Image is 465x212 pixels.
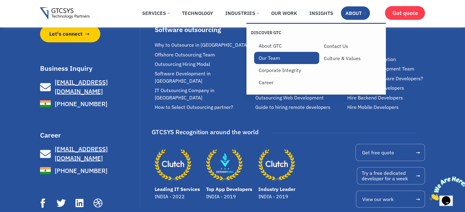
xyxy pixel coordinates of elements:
[258,147,295,184] a: Industry Leader
[2,2,40,27] img: Chat attention grabber
[155,61,210,68] span: Outsourcing Hiring Modal
[356,191,425,208] a: View our work
[255,104,344,111] a: Guide to hiring remote developers
[155,41,251,49] span: Why to Outsource in [GEOGRAPHIC_DATA]?
[40,26,101,42] a: Let's connect
[255,104,330,111] span: Guide to hiring remote developers
[258,186,295,192] a: Industry Leader
[319,52,384,64] a: Culture & Values
[392,10,418,16] span: Get quote
[40,65,138,72] h3: Business Inquiry
[254,40,319,52] a: About GTC
[155,104,252,111] a: How to Select Outsourcing partner?
[53,166,107,175] span: [PHONE_NUMBER]
[40,99,138,109] a: [PHONE_NUMBER]
[155,51,252,58] a: Offshore Outsourcing Team
[356,144,425,161] a: Get free quote
[155,186,200,192] a: Leading IT Services
[155,104,233,111] span: How to Select Outsourcing partner?
[155,61,252,68] a: Outsourcing Hiring Modal
[362,150,394,155] span: Get free quote
[347,94,403,101] span: Hire Backend Developers
[40,145,138,163] a: [EMAIL_ADDRESS][DOMAIN_NAME]
[55,145,108,162] span: [EMAIL_ADDRESS][DOMAIN_NAME]
[341,6,370,20] a: About
[357,167,425,185] a: Try a free dedicateddeveloper for a week
[255,94,344,101] a: Outsourcing Web Development
[319,40,384,52] a: Contact Us
[40,132,138,138] h3: Career
[40,165,138,176] a: [PHONE_NUMBER]
[255,94,323,101] span: Outsourcing Web Development
[177,6,218,20] a: Technology
[152,126,259,138] div: GTCSYS Recognition around the world
[427,174,465,203] iframe: chat widget
[267,6,302,20] a: Our Work
[40,78,138,96] a: [EMAIL_ADDRESS][DOMAIN_NAME]
[347,94,428,101] a: Hire Backend Developers
[347,104,428,111] a: Hire Mobile Developers
[40,7,90,20] img: Gtcsys logo
[221,6,264,20] a: Industries
[347,65,428,72] a: Dedicated Development Team
[206,186,252,192] a: Top App Developers
[155,26,252,33] div: Software outsourcing
[138,6,174,20] a: Services
[347,56,428,63] a: IT Staff Augmentation
[254,52,319,64] a: Our Team
[49,30,83,38] span: Let's connect
[305,6,338,20] a: Insights
[254,64,319,76] a: Corporate Integrity
[155,147,191,184] a: Leading IT Services
[155,51,215,58] span: Offshore Outsourcing Team
[155,70,252,84] a: Software Development in [GEOGRAPHIC_DATA]
[206,193,252,200] p: INDIA - 2019
[155,41,252,49] a: Why to Outsource in [GEOGRAPHIC_DATA]?
[362,197,393,202] span: View our work
[258,193,295,200] p: INDIA - 2019
[155,87,252,101] a: IT Outsourcing Company in [GEOGRAPHIC_DATA]
[55,78,108,95] span: [EMAIL_ADDRESS][DOMAIN_NAME]
[155,193,200,200] p: INDIA - 2022
[385,6,425,20] a: Get quote
[347,75,428,82] a: How to Hire Software Developers?
[53,99,107,109] span: [PHONE_NUMBER]
[347,104,399,111] span: Hire Mobile Developers
[347,84,428,92] a: Hire Frontend Developers
[251,30,316,35] p: Discover GTC
[362,171,408,181] span: Try a free dedicated developer for a week
[206,147,243,184] a: Top App Developers
[254,76,319,88] a: Career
